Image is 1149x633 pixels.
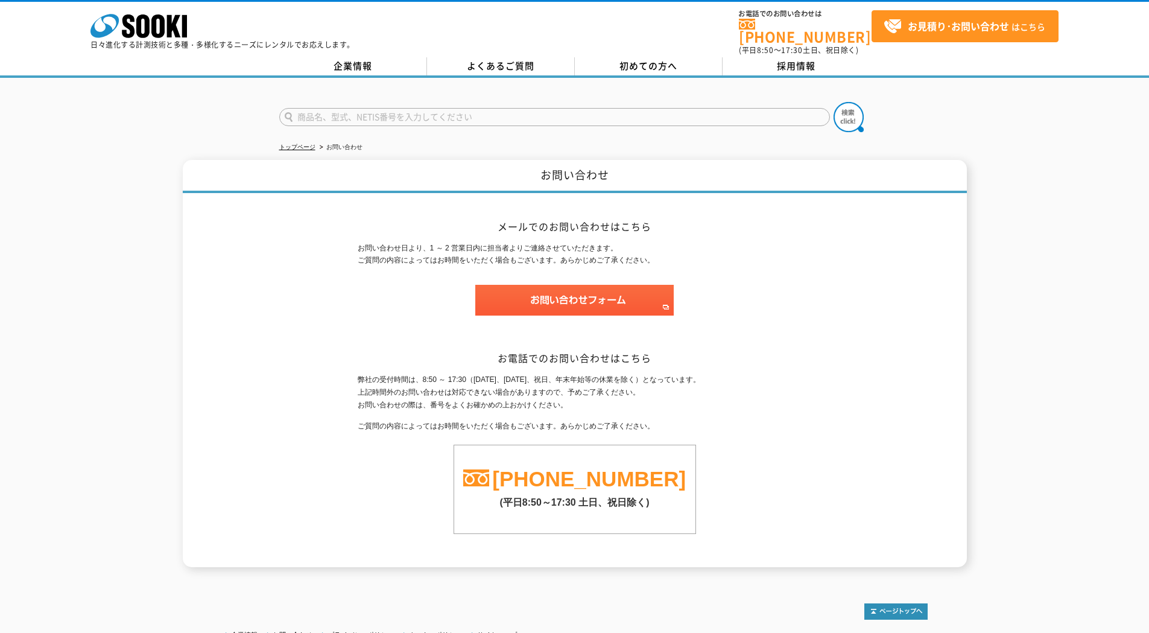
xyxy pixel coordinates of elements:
input: 商品名、型式、NETIS番号を入力してください [279,108,830,126]
h1: お問い合わせ [183,160,967,193]
img: btn_search.png [834,102,864,132]
a: [PHONE_NUMBER] [739,19,872,43]
img: トップページへ [864,603,928,620]
a: お問い合わせフォーム [475,305,674,313]
span: 初めての方へ [619,59,677,72]
a: 採用情報 [723,57,870,75]
p: (平日8:50～17:30 土日、祝日除く) [454,491,695,509]
h2: メールでのお問い合わせはこちら [358,220,792,233]
a: よくあるご質問 [427,57,575,75]
span: はこちら [884,17,1045,36]
a: お見積り･お問い合わせはこちら [872,10,1059,42]
span: 17:30 [781,45,803,56]
li: お問い合わせ [317,141,362,154]
p: ご質問の内容によってはお時間をいただく場合もございます。あらかじめご了承ください。 [358,420,792,433]
a: [PHONE_NUMBER] [492,467,686,491]
a: トップページ [279,144,315,150]
p: 日々進化する計測技術と多種・多様化するニーズにレンタルでお応えします。 [90,41,355,48]
p: お問い合わせ日より、1 ～ 2 営業日内に担当者よりご連絡させていただきます。 ご質問の内容によってはお時間をいただく場合もございます。あらかじめご了承ください。 [358,242,792,267]
span: (平日 ～ 土日、祝日除く) [739,45,858,56]
strong: お見積り･お問い合わせ [908,19,1009,33]
p: 弊社の受付時間は、8:50 ～ 17:30（[DATE]、[DATE]、祝日、年末年始等の休業を除く）となっています。 上記時間外のお問い合わせは対応できない場合がありますので、予めご了承くださ... [358,374,792,411]
span: 8:50 [757,45,774,56]
h2: お電話でのお問い合わせはこちら [358,352,792,364]
img: お問い合わせフォーム [475,285,674,316]
a: 初めての方へ [575,57,723,75]
a: 企業情報 [279,57,427,75]
span: お電話でのお問い合わせは [739,10,872,17]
